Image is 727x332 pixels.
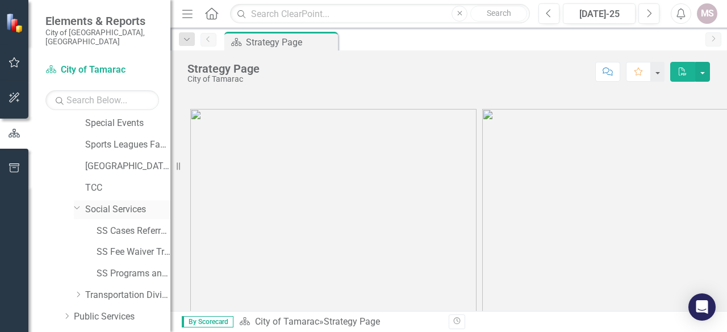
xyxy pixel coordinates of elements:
a: SS Programs and Volunteers [97,267,170,280]
div: [DATE]-25 [567,7,632,21]
a: Special Events [85,117,170,130]
a: City of Tamarac [45,64,159,77]
img: ClearPoint Strategy [6,13,26,33]
span: Search [487,9,511,18]
a: Transportation Division [85,289,170,302]
div: Open Intercom Messenger [688,293,716,321]
a: City of Tamarac [255,316,319,327]
small: City of [GEOGRAPHIC_DATA], [GEOGRAPHIC_DATA] [45,28,159,47]
img: tamarac1%20v3.png [190,109,477,329]
a: Social Services [85,203,170,216]
button: [DATE]-25 [563,3,636,24]
a: SS Cases Referrals and Phone Log [97,225,170,238]
a: Sports Leagues Facilities Fields [85,138,170,152]
div: Strategy Page [246,35,335,49]
button: MS [697,3,717,24]
div: Strategy Page [324,316,380,327]
input: Search Below... [45,90,159,110]
a: SS Fee Waiver Tracking [97,246,170,259]
span: Elements & Reports [45,14,159,28]
div: » [239,316,440,329]
div: Strategy Page [187,62,260,75]
a: [GEOGRAPHIC_DATA] [85,160,170,173]
input: Search ClearPoint... [230,4,530,24]
button: Search [470,6,527,22]
div: City of Tamarac [187,75,260,83]
a: TCC [85,182,170,195]
span: By Scorecard [182,316,233,327]
a: Public Services [74,310,170,323]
